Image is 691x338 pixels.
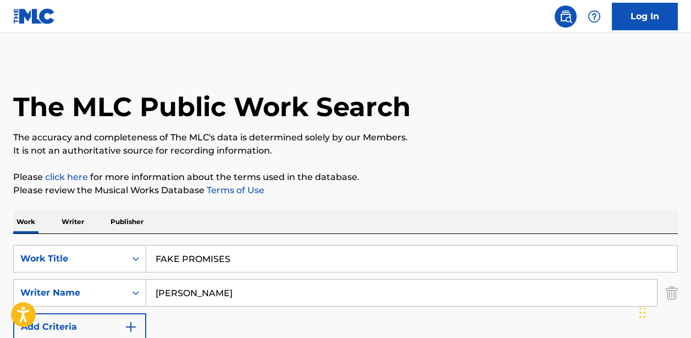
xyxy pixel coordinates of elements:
[660,195,691,289] iframe: Resource Center
[58,210,87,233] p: Writer
[612,3,678,30] a: Log In
[13,8,56,24] img: MLC Logo
[13,171,678,184] p: Please for more information about the terms used in the database.
[13,184,678,197] p: Please review the Musical Works Database
[13,90,411,123] h1: The MLC Public Work Search
[107,210,147,233] p: Publisher
[639,296,646,329] div: Drag
[555,6,577,28] a: Public Search
[20,286,119,299] div: Writer Name
[588,10,601,23] img: help
[13,144,678,157] p: It is not an authoritative source for recording information.
[124,320,137,334] img: 9d2ae6d4665cec9f34b9.svg
[20,252,119,265] div: Work Title
[13,131,678,144] p: The accuracy and completeness of The MLC's data is determined solely by our Members.
[583,6,605,28] div: Help
[559,10,572,23] img: search
[13,210,38,233] p: Work
[45,172,88,182] a: click here
[636,285,691,338] iframe: Chat Widget
[204,185,264,195] a: Terms of Use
